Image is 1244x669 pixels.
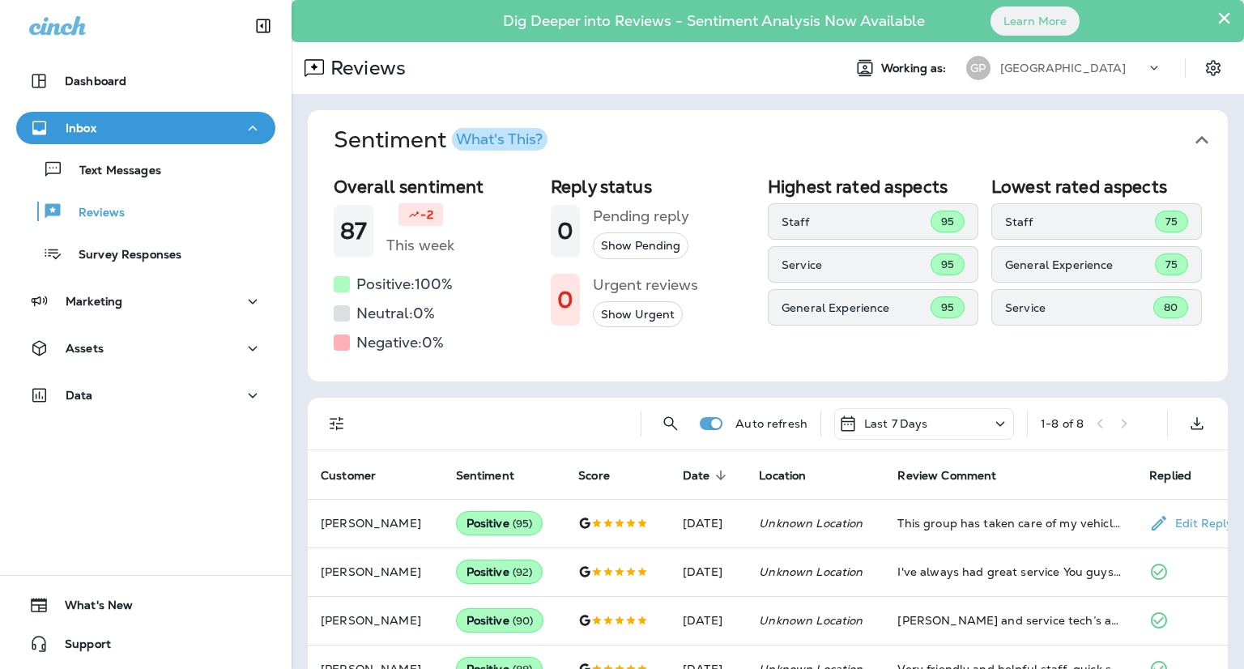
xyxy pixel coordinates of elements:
[759,516,863,531] em: Unknown Location
[1181,407,1213,440] button: Export as CSV
[456,19,972,23] p: Dig Deeper into Reviews - Sentiment Analysis Now Available
[1000,62,1126,75] p: [GEOGRAPHIC_DATA]
[321,565,430,578] p: [PERSON_NAME]
[897,468,1017,483] span: Review Comment
[66,121,96,134] p: Inbox
[1005,301,1153,314] p: Service
[321,469,376,483] span: Customer
[670,596,746,645] td: [DATE]
[670,548,746,596] td: [DATE]
[456,468,535,483] span: Sentiment
[670,499,746,548] td: [DATE]
[759,565,863,579] em: Unknown Location
[782,301,931,314] p: General Experience
[941,300,954,314] span: 95
[456,132,543,147] div: What's This?
[321,407,353,440] button: Filters
[991,6,1080,36] button: Learn More
[593,301,683,328] button: Show Urgent
[782,215,931,228] p: Staff
[735,417,807,430] p: Auto refresh
[456,469,514,483] span: Sentiment
[1169,517,1233,530] p: Edit Reply
[241,10,286,42] button: Collapse Sidebar
[593,272,698,298] h5: Urgent reviews
[63,164,161,179] p: Text Messages
[578,469,610,483] span: Score
[16,589,275,621] button: What's New
[66,295,122,308] p: Marketing
[321,517,430,530] p: [PERSON_NAME]
[356,330,444,356] h5: Negative: 0 %
[456,608,544,633] div: Positive
[65,75,126,87] p: Dashboard
[1164,300,1178,314] span: 80
[1216,5,1232,31] button: Close
[557,218,573,245] h1: 0
[941,258,954,271] span: 95
[864,417,928,430] p: Last 7 Days
[456,560,543,584] div: Positive
[16,112,275,144] button: Inbox
[1005,215,1155,228] p: Staff
[991,177,1202,197] h2: Lowest rated aspects
[49,599,133,618] span: What's New
[966,56,991,80] div: GP
[62,248,181,263] p: Survey Responses
[1149,469,1191,483] span: Replied
[513,614,534,628] span: ( 90 )
[62,206,125,221] p: Reviews
[334,177,538,197] h2: Overall sentiment
[683,468,731,483] span: Date
[16,194,275,228] button: Reviews
[308,170,1228,381] div: SentimentWhat's This?
[759,469,806,483] span: Location
[759,613,863,628] em: Unknown Location
[897,564,1123,580] div: I've always had great service You guys have always taken care of whatever needs that I have neede...
[66,389,93,402] p: Data
[16,152,275,186] button: Text Messages
[356,271,453,297] h5: Positive: 100 %
[593,203,689,229] h5: Pending reply
[321,614,430,627] p: [PERSON_NAME]
[1041,417,1084,430] div: 1 - 8 of 8
[16,285,275,317] button: Marketing
[340,218,367,245] h1: 87
[759,468,827,483] span: Location
[881,62,950,75] span: Working as:
[16,65,275,97] button: Dashboard
[897,515,1123,531] div: This group has taken care of my vehicles since 2012. They're trustworthy and take time to explain...
[897,612,1123,629] div: Robert and service tech’s are fantastic! They all will go beyond expectations! Fantastic service ...
[16,332,275,364] button: Assets
[452,128,547,151] button: What's This?
[578,468,631,483] span: Score
[513,565,533,579] span: ( 92 )
[551,177,755,197] h2: Reply status
[66,342,104,355] p: Assets
[420,207,432,223] p: -2
[654,407,687,440] button: Search Reviews
[386,232,454,258] h5: This week
[356,300,435,326] h5: Neutral: 0 %
[1165,258,1178,271] span: 75
[897,469,996,483] span: Review Comment
[1199,53,1228,83] button: Settings
[16,236,275,271] button: Survey Responses
[513,517,533,531] span: ( 95 )
[593,232,688,259] button: Show Pending
[557,287,573,313] h1: 0
[334,126,547,154] h1: Sentiment
[16,628,275,660] button: Support
[782,258,931,271] p: Service
[768,177,978,197] h2: Highest rated aspects
[321,110,1241,170] button: SentimentWhat's This?
[1165,215,1178,228] span: 75
[324,56,406,80] p: Reviews
[941,215,954,228] span: 95
[1005,258,1155,271] p: General Experience
[49,637,111,657] span: Support
[321,468,397,483] span: Customer
[456,511,543,535] div: Positive
[683,469,710,483] span: Date
[16,379,275,411] button: Data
